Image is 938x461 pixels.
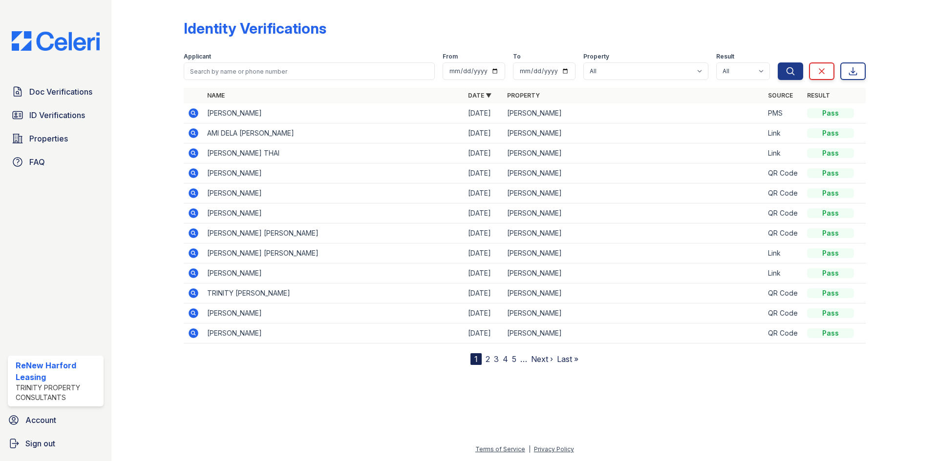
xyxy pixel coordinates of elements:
span: Doc Verifications [29,86,92,98]
td: [PERSON_NAME] [503,143,764,163]
td: [PERSON_NAME] [203,263,464,283]
td: [DATE] [464,323,503,343]
td: [PERSON_NAME] [203,303,464,323]
td: [PERSON_NAME] [503,163,764,183]
td: [PERSON_NAME] [503,183,764,203]
td: [PERSON_NAME] THAI [203,143,464,163]
td: [PERSON_NAME] [503,263,764,283]
a: 5 [512,354,516,364]
td: PMS [764,103,803,123]
td: [DATE] [464,143,503,163]
td: [PERSON_NAME] [503,283,764,303]
a: Doc Verifications [8,82,104,101]
div: Pass [807,108,854,118]
td: [DATE] [464,163,503,183]
a: Date ▼ [468,92,491,99]
a: Name [207,92,225,99]
span: … [520,353,527,365]
td: [PERSON_NAME] [203,183,464,203]
a: Property [507,92,540,99]
div: Pass [807,308,854,318]
div: Trinity Property Consultants [16,383,100,402]
span: Sign out [25,438,55,449]
td: [DATE] [464,303,503,323]
div: Pass [807,228,854,238]
span: FAQ [29,156,45,168]
td: [DATE] [464,123,503,143]
a: Account [4,410,107,430]
td: [DATE] [464,103,503,123]
a: ID Verifications [8,105,104,125]
td: [PERSON_NAME] [503,203,764,223]
div: Pass [807,188,854,198]
td: [PERSON_NAME] [503,323,764,343]
td: QR Code [764,163,803,183]
td: [PERSON_NAME] [203,323,464,343]
div: ReNew Harford Leasing [16,360,100,383]
td: QR Code [764,183,803,203]
span: ID Verifications [29,109,85,121]
label: Applicant [184,53,211,60]
div: 1 [470,353,482,365]
a: FAQ [8,152,104,172]
td: [PERSON_NAME] [503,103,764,123]
td: Link [764,263,803,283]
td: QR Code [764,203,803,223]
img: CE_Logo_Blue-a8612792a0a2168367f1c8372b55b34899dd931a85d93a1a3d3e32e68fde9ad4.png [4,31,107,51]
div: Pass [807,148,854,158]
div: Pass [807,128,854,138]
div: Pass [807,288,854,298]
a: 2 [486,354,490,364]
a: Result [807,92,830,99]
td: [DATE] [464,203,503,223]
a: Sign out [4,434,107,453]
td: QR Code [764,283,803,303]
a: 4 [503,354,508,364]
td: [DATE] [464,223,503,243]
td: Link [764,123,803,143]
label: Result [716,53,734,60]
td: Link [764,243,803,263]
td: [PERSON_NAME] [503,123,764,143]
div: Pass [807,248,854,258]
td: AMI DELA [PERSON_NAME] [203,123,464,143]
td: [PERSON_NAME] [203,163,464,183]
div: Pass [807,268,854,278]
td: TRINITY [PERSON_NAME] [203,283,464,303]
a: Last » [557,354,578,364]
td: [PERSON_NAME] [PERSON_NAME] [203,223,464,243]
div: Identity Verifications [184,20,326,37]
a: Source [768,92,793,99]
a: 3 [494,354,499,364]
label: To [513,53,521,60]
td: [PERSON_NAME] [203,203,464,223]
input: Search by name or phone number [184,62,435,80]
label: From [443,53,458,60]
div: Pass [807,168,854,178]
a: Properties [8,129,104,148]
div: Pass [807,328,854,338]
span: Properties [29,133,68,144]
td: QR Code [764,223,803,243]
td: QR Code [764,323,803,343]
span: Account [25,414,56,426]
td: [DATE] [464,183,503,203]
a: Privacy Policy [534,445,574,453]
td: [PERSON_NAME] [503,303,764,323]
td: [PERSON_NAME] [503,223,764,243]
a: Next › [531,354,553,364]
label: Property [583,53,609,60]
div: | [529,445,531,453]
td: [DATE] [464,263,503,283]
td: Link [764,143,803,163]
td: [PERSON_NAME] [203,103,464,123]
td: [DATE] [464,283,503,303]
td: [PERSON_NAME] [PERSON_NAME] [203,243,464,263]
a: Terms of Service [475,445,525,453]
td: [DATE] [464,243,503,263]
td: QR Code [764,303,803,323]
td: [PERSON_NAME] [503,243,764,263]
div: Pass [807,208,854,218]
